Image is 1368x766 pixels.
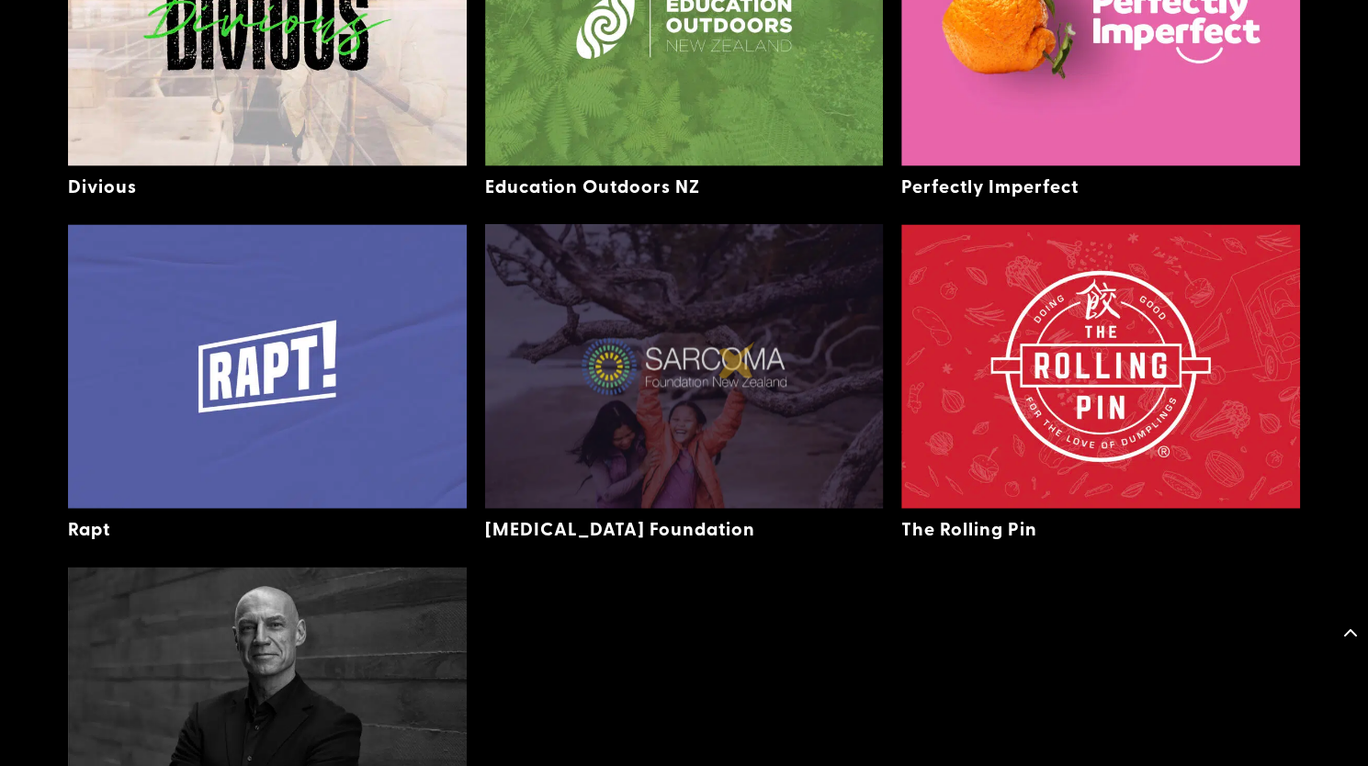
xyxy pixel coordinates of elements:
[901,515,1037,541] a: The Rolling Pin
[68,515,110,541] a: Rapt
[485,224,883,508] img: Sarcoma Foundation
[485,173,700,198] a: Education Outdoors NZ
[901,224,1299,508] img: The Rolling Pin
[485,515,755,541] a: [MEDICAL_DATA] Foundation
[68,224,466,508] img: Rapt
[901,173,1079,198] a: Perfectly Imperfect
[68,173,137,198] a: Divious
